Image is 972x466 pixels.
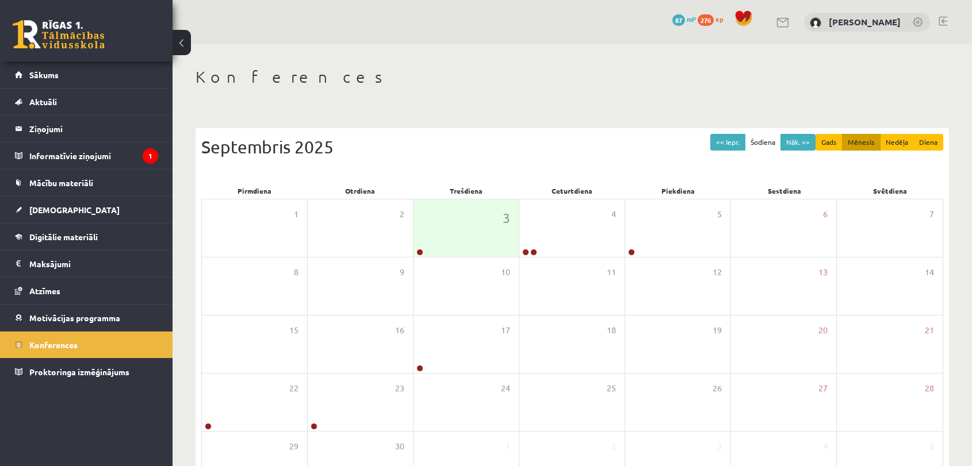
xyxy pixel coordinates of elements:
[29,143,158,169] legend: Informatīvie ziņojumi
[501,324,510,337] span: 17
[29,367,129,377] span: Proktoringa izmēģinājums
[611,440,616,453] span: 2
[29,115,158,142] legend: Ziņojumi
[15,332,158,358] a: Konferences
[672,14,696,24] a: 87 mP
[745,134,781,151] button: Šodiena
[29,178,93,188] span: Mācību materiāli
[414,183,519,199] div: Trešdiena
[929,208,934,221] span: 7
[400,208,404,221] span: 2
[713,266,722,279] span: 12
[698,14,729,24] a: 276 xp
[29,232,98,242] span: Digitālie materiāli
[15,278,158,304] a: Atzīmes
[15,61,158,88] a: Sākums
[501,266,510,279] span: 10
[29,340,78,350] span: Konferences
[925,382,934,395] span: 28
[201,134,943,160] div: Septembris 2025
[15,88,158,115] a: Aktuāli
[816,134,843,151] button: Gads
[672,14,685,26] span: 87
[607,382,616,395] span: 25
[625,183,731,199] div: Piekdiena
[29,313,120,323] span: Motivācijas programma
[13,20,105,49] a: Rīgas 1. Tālmācības vidusskola
[731,183,837,199] div: Sestdiena
[710,134,745,151] button: << Iepr.
[201,183,307,199] div: Pirmdiena
[395,382,404,395] span: 23
[15,305,158,331] a: Motivācijas programma
[780,134,816,151] button: Nāk. >>
[15,143,158,169] a: Informatīvie ziņojumi1
[400,266,404,279] span: 9
[823,440,828,453] span: 4
[196,67,949,87] h1: Konferences
[913,134,943,151] button: Diena
[501,382,510,395] span: 24
[880,134,914,151] button: Nedēļa
[29,251,158,277] legend: Maksājumi
[929,440,934,453] span: 5
[503,208,510,228] span: 3
[818,266,828,279] span: 13
[395,440,404,453] span: 30
[925,324,934,337] span: 21
[15,359,158,385] a: Proktoringa izmēģinājums
[717,440,722,453] span: 3
[15,197,158,223] a: [DEMOGRAPHIC_DATA]
[29,205,120,215] span: [DEMOGRAPHIC_DATA]
[143,148,158,164] i: 1
[15,115,158,142] a: Ziņojumi
[289,324,299,337] span: 15
[925,266,934,279] span: 14
[687,14,696,24] span: mP
[717,208,722,221] span: 5
[810,17,821,29] img: Ričards Stepiņš
[506,440,510,453] span: 1
[29,97,57,107] span: Aktuāli
[698,14,714,26] span: 276
[842,134,881,151] button: Mēnesis
[713,382,722,395] span: 26
[607,324,616,337] span: 18
[713,324,722,337] span: 19
[829,16,901,28] a: [PERSON_NAME]
[818,382,828,395] span: 27
[15,170,158,196] a: Mācību materiāli
[29,286,60,296] span: Atzīmes
[607,266,616,279] span: 11
[837,183,943,199] div: Svētdiena
[395,324,404,337] span: 16
[289,440,299,453] span: 29
[289,382,299,395] span: 22
[307,183,413,199] div: Otrdiena
[294,266,299,279] span: 8
[818,324,828,337] span: 20
[29,70,59,80] span: Sākums
[519,183,625,199] div: Ceturtdiena
[15,251,158,277] a: Maksājumi
[823,208,828,221] span: 6
[611,208,616,221] span: 4
[15,224,158,250] a: Digitālie materiāli
[715,14,723,24] span: xp
[294,208,299,221] span: 1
